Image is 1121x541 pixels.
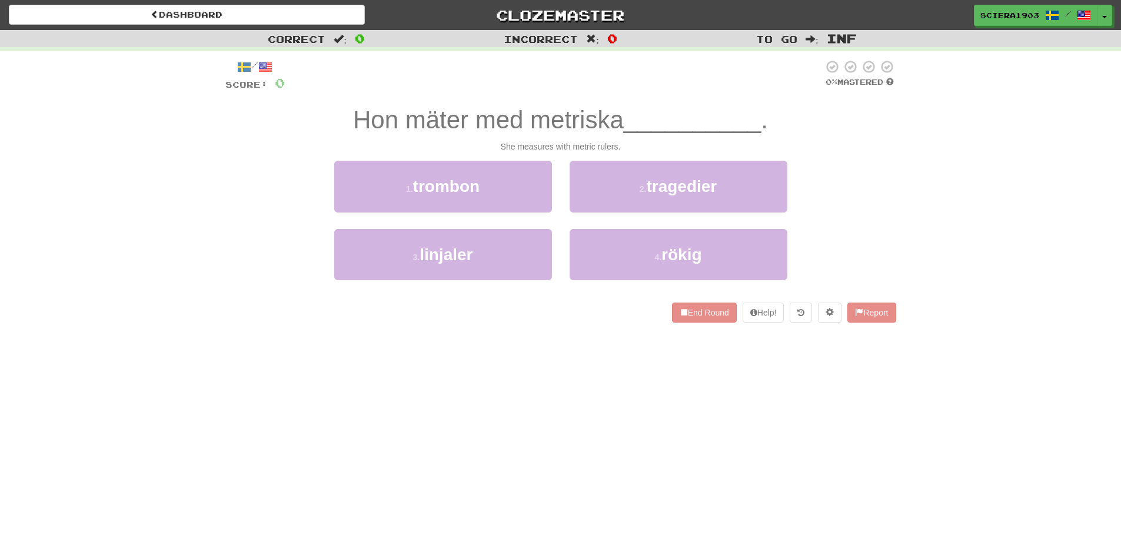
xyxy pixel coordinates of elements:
[624,106,761,134] span: __________
[1065,9,1071,18] span: /
[607,31,617,45] span: 0
[275,75,285,90] span: 0
[225,59,285,74] div: /
[542,50,606,58] strong: Fast Track Level 9
[413,253,420,262] small: 3 .
[586,34,599,44] span: :
[661,245,701,264] span: rökig
[847,303,896,323] button: Report
[640,184,647,194] small: 2 .
[761,106,768,134] span: .
[420,245,473,264] span: linjaler
[646,177,717,195] span: tragedier
[334,161,552,212] button: 1.trombon
[9,5,365,25] a: Dashboard
[382,5,739,25] a: Clozemaster
[225,79,268,89] span: Score:
[790,303,812,323] button: Round history (alt+y)
[570,229,787,280] button: 4.rökig
[654,253,661,262] small: 4 .
[334,34,347,44] span: :
[504,33,578,45] span: Incorrect
[980,10,1039,21] span: sciera1903
[268,33,325,45] span: Correct
[672,303,737,323] button: End Round
[334,229,552,280] button: 3.linjaler
[823,77,896,88] div: Mastered
[225,141,896,152] div: She measures with metric rulers.
[353,106,624,134] span: Hon mäter med metriska
[974,5,1097,26] a: sciera1903 /
[826,77,837,87] span: 0 %
[806,34,819,44] span: :
[413,177,480,195] span: trombon
[406,184,413,194] small: 1 .
[743,303,784,323] button: Help!
[756,33,797,45] span: To go
[355,31,365,45] span: 0
[827,31,857,45] span: Inf
[570,161,787,212] button: 2.tragedier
